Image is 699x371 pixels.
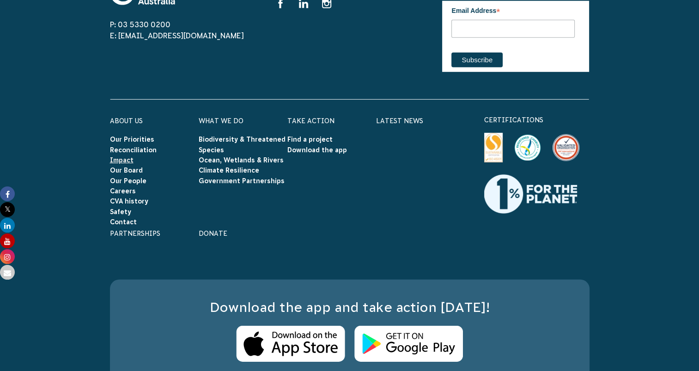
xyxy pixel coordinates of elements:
h3: Download the app and take action [DATE]! [128,298,571,317]
a: P: 03 5330 0200 [110,20,170,29]
a: Biodiversity & Threatened Species [199,136,286,153]
a: CVA history [110,197,148,205]
input: Subscribe [451,53,503,67]
a: Safety [110,208,131,215]
img: Android Store Logo [354,326,463,362]
a: Impact [110,156,134,164]
a: Ocean, Wetlands & Rivers [199,156,284,164]
a: What We Do [199,117,243,125]
a: Climate Resilience [199,167,259,174]
a: About Us [110,117,143,125]
a: Contact [110,218,137,226]
img: Apple Store Logo [236,326,345,362]
a: Partnerships [110,230,160,237]
label: Email Address [451,1,575,18]
a: Latest News [376,117,423,125]
a: Careers [110,187,136,195]
a: Download the app [287,146,347,154]
a: Take Action [287,117,334,125]
a: Our Priorities [110,136,154,143]
a: E: [EMAIL_ADDRESS][DOMAIN_NAME] [110,31,244,40]
a: Our Board [110,167,143,174]
p: certifications [484,114,590,126]
a: Our People [110,177,146,185]
a: Donate [199,230,227,237]
a: Government Partnerships [199,177,285,185]
a: Find a project [287,136,333,143]
a: Reconciliation [110,146,157,154]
